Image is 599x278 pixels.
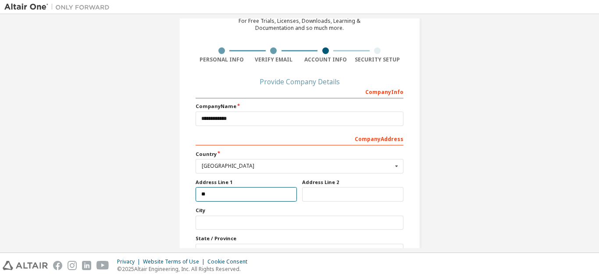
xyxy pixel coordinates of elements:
[196,103,403,110] label: Company Name
[117,258,143,265] div: Privacy
[196,151,403,158] label: Country
[196,179,297,186] label: Address Line 1
[196,79,403,84] div: Provide Company Details
[143,258,207,265] div: Website Terms of Use
[299,56,352,63] div: Account Info
[207,258,253,265] div: Cookie Consent
[68,261,77,270] img: instagram.svg
[196,84,403,98] div: Company Info
[4,3,114,11] img: Altair One
[239,18,360,32] div: For Free Trials, Licenses, Downloads, Learning & Documentation and so much more.
[82,261,91,270] img: linkedin.svg
[196,235,403,242] label: State / Province
[202,163,392,169] div: [GEOGRAPHIC_DATA]
[196,207,403,214] label: City
[196,56,248,63] div: Personal Info
[302,179,403,186] label: Address Line 2
[53,261,62,270] img: facebook.svg
[248,56,300,63] div: Verify Email
[117,265,253,273] p: © 2025 Altair Engineering, Inc. All Rights Reserved.
[352,56,404,63] div: Security Setup
[96,261,109,270] img: youtube.svg
[196,131,403,145] div: Company Address
[3,261,48,270] img: altair_logo.svg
